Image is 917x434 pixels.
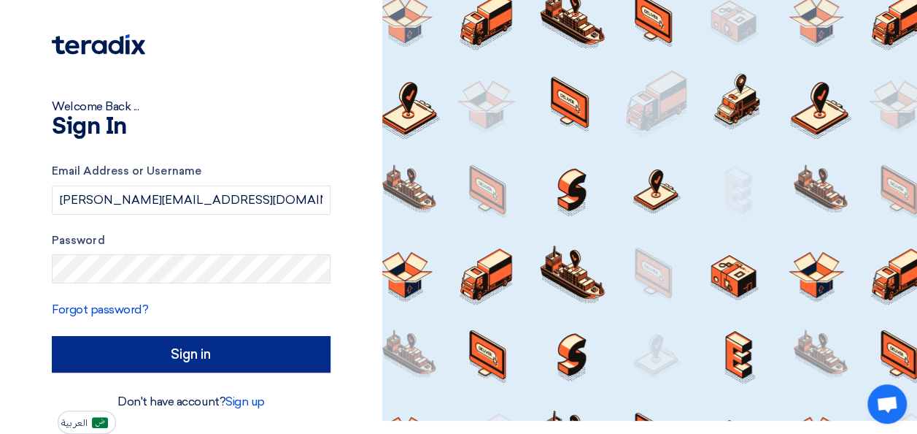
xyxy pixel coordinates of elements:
[52,98,330,115] div: Welcome Back ...
[52,232,330,249] label: Password
[52,302,148,316] a: Forgot password?
[52,115,330,139] h1: Sign In
[52,393,330,411] div: Don't have account?
[52,163,330,180] label: Email Address or Username
[867,384,907,424] a: Open chat
[92,417,108,428] img: ar-AR.png
[52,186,330,215] input: Enter your business email or username
[52,336,330,373] input: Sign in
[225,395,265,408] a: Sign up
[61,418,88,428] span: العربية
[58,411,116,434] button: العربية
[52,34,145,55] img: Teradix logo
